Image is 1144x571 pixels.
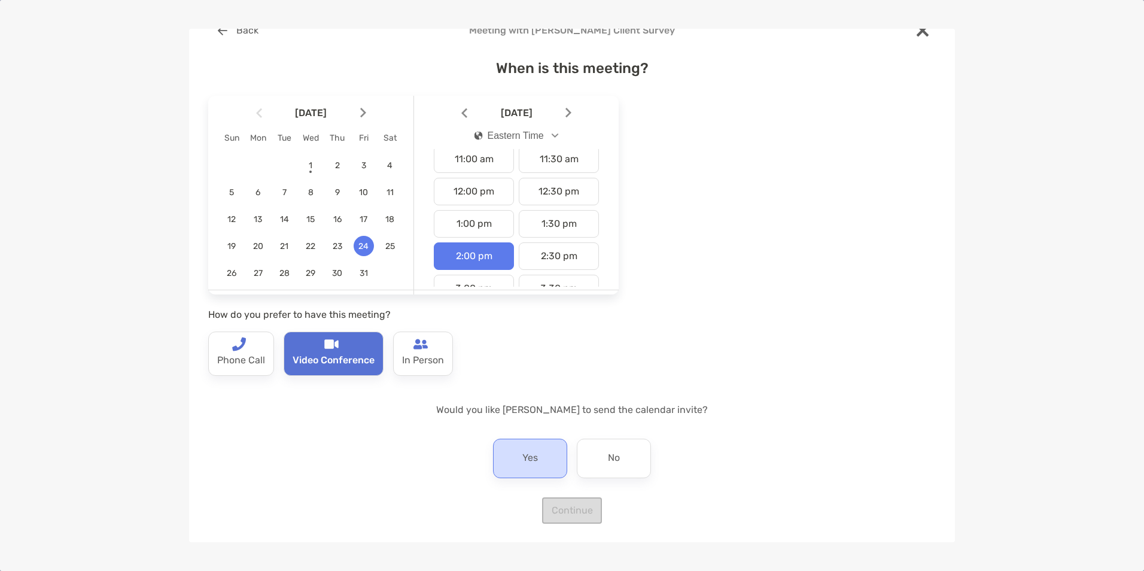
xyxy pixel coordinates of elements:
[221,241,242,251] span: 19
[327,187,348,198] span: 9
[300,268,321,278] span: 29
[354,187,374,198] span: 10
[434,275,514,302] div: 3:00 pm
[256,108,262,118] img: Arrow icon
[300,214,321,224] span: 15
[474,130,544,141] div: Eastern Time
[327,160,348,171] span: 2
[413,337,428,351] img: type-call
[208,25,936,36] h4: Meeting with [PERSON_NAME] Client Survey
[434,178,514,205] div: 12:00 pm
[354,214,374,224] span: 17
[470,107,563,119] span: [DATE]
[917,25,929,37] img: close modal
[248,214,268,224] span: 13
[324,337,339,351] img: type-call
[300,160,321,171] span: 1
[434,145,514,173] div: 11:00 am
[248,241,268,251] span: 20
[354,268,374,278] span: 31
[354,160,374,171] span: 3
[208,402,936,417] p: Would you like [PERSON_NAME] to send the calendar invite?
[221,214,242,224] span: 12
[565,108,571,118] img: Arrow icon
[461,108,467,118] img: Arrow icon
[360,108,366,118] img: Arrow icon
[519,242,599,270] div: 2:30 pm
[208,60,936,77] h4: When is this meeting?
[519,178,599,205] div: 12:30 pm
[380,241,400,251] span: 25
[380,160,400,171] span: 4
[464,122,569,150] button: iconEastern Time
[300,187,321,198] span: 8
[264,107,358,119] span: [DATE]
[221,187,242,198] span: 5
[208,307,619,322] p: How do you prefer to have this meeting?
[519,145,599,173] div: 11:30 am
[271,133,297,143] div: Tue
[274,241,294,251] span: 21
[434,210,514,238] div: 1:00 pm
[293,351,375,370] p: Video Conference
[274,214,294,224] span: 14
[519,275,599,302] div: 3:30 pm
[327,214,348,224] span: 16
[552,133,559,138] img: Open dropdown arrow
[354,241,374,251] span: 24
[380,187,400,198] span: 11
[274,268,294,278] span: 28
[221,268,242,278] span: 26
[300,241,321,251] span: 22
[608,449,620,468] p: No
[324,133,351,143] div: Thu
[522,449,538,468] p: Yes
[327,268,348,278] span: 30
[232,337,246,351] img: type-call
[377,133,403,143] div: Sat
[297,133,324,143] div: Wed
[218,26,227,35] img: button icon
[274,187,294,198] span: 7
[217,351,265,370] p: Phone Call
[402,351,444,370] p: In Person
[474,131,483,140] img: icon
[434,242,514,270] div: 2:00 pm
[245,133,271,143] div: Mon
[351,133,377,143] div: Fri
[327,241,348,251] span: 23
[248,268,268,278] span: 27
[208,17,267,44] button: Back
[380,214,400,224] span: 18
[519,210,599,238] div: 1:30 pm
[218,133,245,143] div: Sun
[248,187,268,198] span: 6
